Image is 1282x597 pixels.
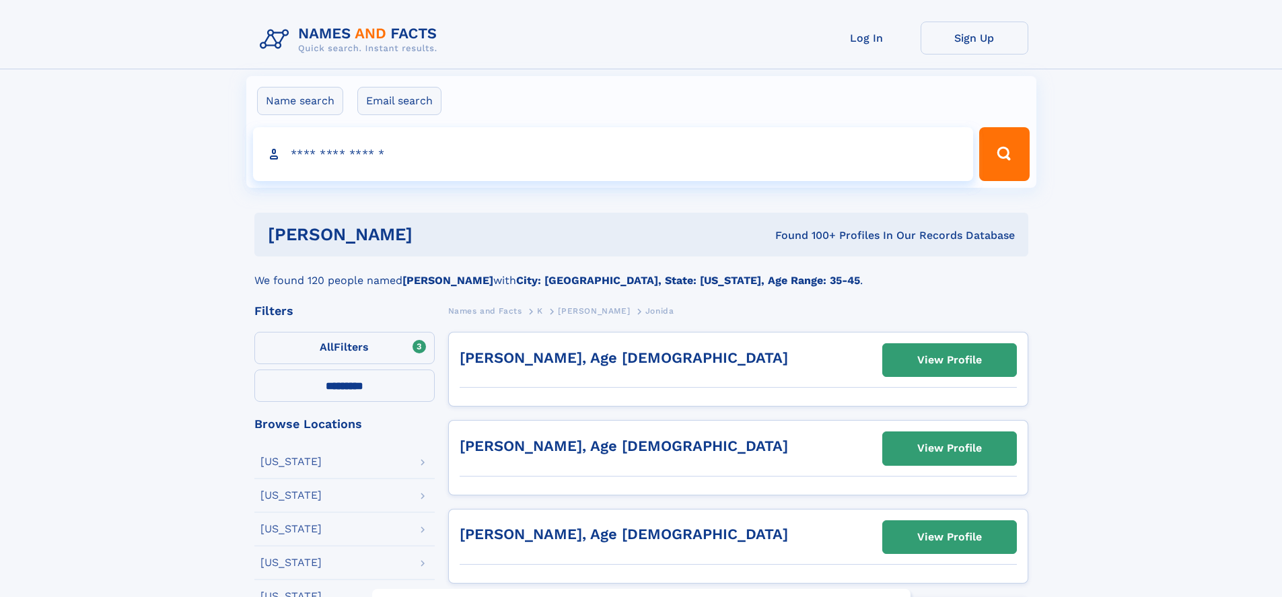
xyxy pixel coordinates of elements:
input: search input [253,127,974,181]
span: All [320,341,334,353]
div: View Profile [917,345,982,376]
label: Filters [254,332,435,364]
b: City: [GEOGRAPHIC_DATA], State: [US_STATE], Age Range: 35-45 [516,274,860,287]
a: Log In [813,22,921,55]
a: Names and Facts [448,302,522,319]
div: View Profile [917,433,982,464]
span: Jonida [645,306,674,316]
div: [US_STATE] [260,490,322,501]
div: [US_STATE] [260,557,322,568]
a: [PERSON_NAME] [558,302,630,319]
div: Found 100+ Profiles In Our Records Database [594,228,1015,243]
a: View Profile [883,344,1016,376]
img: Logo Names and Facts [254,22,448,58]
div: [US_STATE] [260,456,322,467]
h1: [PERSON_NAME] [268,226,594,243]
div: We found 120 people named with . [254,256,1028,289]
a: [PERSON_NAME], Age [DEMOGRAPHIC_DATA] [460,526,788,542]
a: K [537,302,543,319]
label: Email search [357,87,441,115]
b: [PERSON_NAME] [402,274,493,287]
div: Filters [254,305,435,317]
a: Sign Up [921,22,1028,55]
div: View Profile [917,522,982,553]
span: [PERSON_NAME] [558,306,630,316]
div: [US_STATE] [260,524,322,534]
a: [PERSON_NAME], Age [DEMOGRAPHIC_DATA] [460,349,788,366]
button: Search Button [979,127,1029,181]
a: View Profile [883,432,1016,464]
label: Name search [257,87,343,115]
a: [PERSON_NAME], Age [DEMOGRAPHIC_DATA] [460,437,788,454]
span: K [537,306,543,316]
div: Browse Locations [254,418,435,430]
a: View Profile [883,521,1016,553]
